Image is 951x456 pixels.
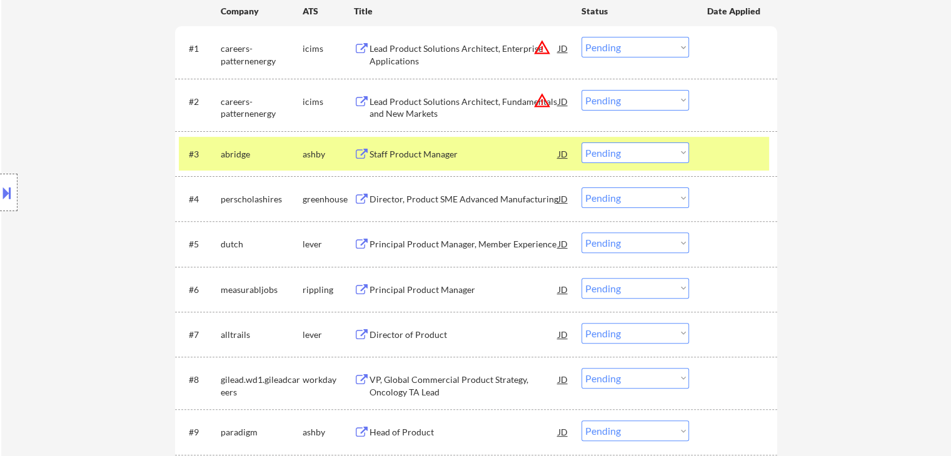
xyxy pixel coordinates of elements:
[557,420,570,443] div: JD
[221,193,303,206] div: perscholashires
[221,329,303,341] div: alltrails
[557,232,570,255] div: JD
[303,193,354,206] div: greenhouse
[221,238,303,250] div: dutch
[189,426,211,439] div: #9
[557,323,570,345] div: JD
[370,42,558,67] div: Lead Product Solutions Architect, Enterprise Applications
[303,42,354,55] div: icims
[533,92,551,109] button: warning_amber
[370,284,558,296] div: Principal Product Manager
[370,96,558,120] div: Lead Product Solutions Architect, Fundamentals and New Markets
[354,5,570,17] div: Title
[189,374,211,386] div: #8
[557,368,570,390] div: JD
[221,284,303,296] div: measurabljobs
[221,374,303,398] div: gilead.wd1.gileadcareers
[303,329,354,341] div: lever
[370,426,558,439] div: Head of Product
[370,193,558,206] div: Director, Product SME Advanced Manufacturing
[533,39,551,56] button: warning_amber
[303,148,354,161] div: ashby
[189,329,211,341] div: #7
[189,42,211,55] div: #1
[370,329,558,341] div: Director of Product
[557,187,570,210] div: JD
[370,148,558,161] div: Staff Product Manager
[557,142,570,165] div: JD
[370,374,558,398] div: VP, Global Commercial Product Strategy, Oncology TA Lead
[221,96,303,120] div: careers-patternenergy
[303,374,354,386] div: workday
[370,238,558,250] div: Principal Product Manager, Member Experience
[303,284,354,296] div: rippling
[221,5,303,17] div: Company
[557,37,570,59] div: JD
[221,426,303,439] div: paradigm
[303,426,354,439] div: ashby
[221,42,303,67] div: careers-patternenergy
[303,96,354,108] div: icims
[707,5,762,17] div: Date Applied
[221,148,303,161] div: abridge
[303,5,354,17] div: ATS
[303,238,354,250] div: lever
[557,278,570,300] div: JD
[557,90,570,112] div: JD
